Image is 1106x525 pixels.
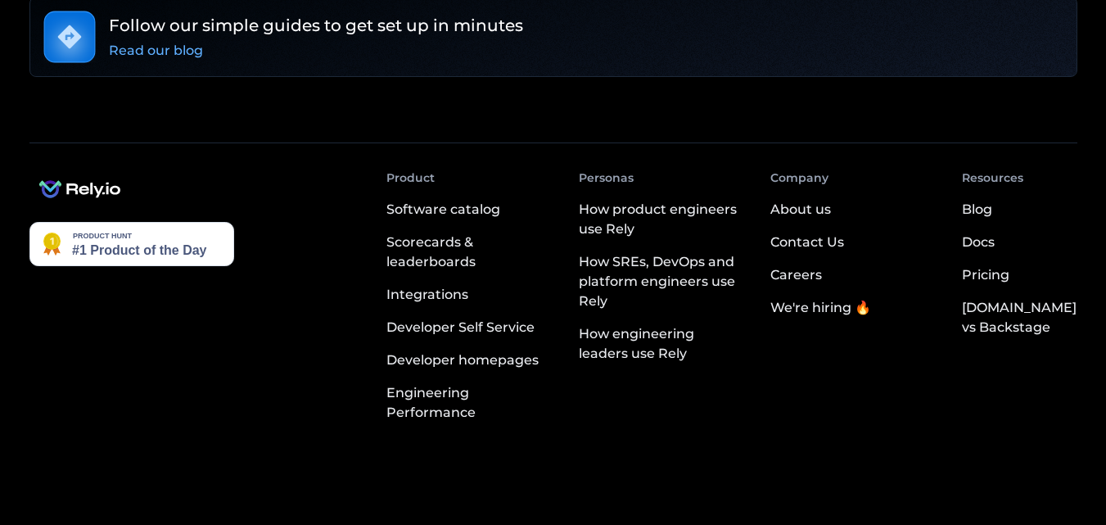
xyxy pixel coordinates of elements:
[386,344,552,377] a: Developer homepages
[770,200,831,220] div: About us
[579,252,744,311] div: How SREs, DevOps and platform engineers use Rely
[386,377,552,429] a: Engineering Performance
[770,259,822,292] a: Careers
[386,200,500,220] div: Software catalog
[386,351,539,370] div: Developer homepages
[579,324,744,364] div: How engineering leaders use Rely
[770,298,871,318] div: We're hiring 🔥
[770,226,844,259] a: Contact Us
[386,278,552,311] a: Integrations
[962,298,1077,337] div: [DOMAIN_NAME] vs Backstage
[109,41,203,61] div: Read our blog
[386,318,535,337] div: Developer Self Service
[962,292,1077,344] a: [DOMAIN_NAME] vs Backstage
[770,265,822,285] div: Careers
[770,233,844,252] div: Contact Us
[962,226,995,259] a: Docs
[579,246,744,318] a: How SREs, DevOps and platform engineers use Rely
[962,200,992,220] div: Blog
[962,193,992,226] a: Blog
[386,383,552,423] div: Engineering Performance
[386,193,552,226] a: Software catalog
[386,311,552,344] a: Developer Self Service
[770,193,831,226] a: About us
[962,170,1023,187] div: Resources
[998,417,1083,502] iframe: Chatbot
[109,13,523,38] h6: Follow our simple guides to get set up in minutes
[962,233,995,252] div: Docs
[29,222,234,266] img: Rely.io - The developer portal with an AI assistant you can speak with | Product Hunt
[386,226,552,278] a: Scorecards & leaderboards
[579,318,744,370] a: How engineering leaders use Rely
[770,170,828,187] div: Company
[962,259,1009,292] a: Pricing
[770,292,871,324] a: We're hiring 🔥
[386,170,435,187] div: Product
[386,233,552,272] div: Scorecards & leaderboards
[579,170,634,187] div: Personas
[386,285,468,305] div: Integrations
[962,265,1009,285] div: Pricing
[579,193,744,246] a: How product engineers use Rely
[579,200,744,239] div: How product engineers use Rely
